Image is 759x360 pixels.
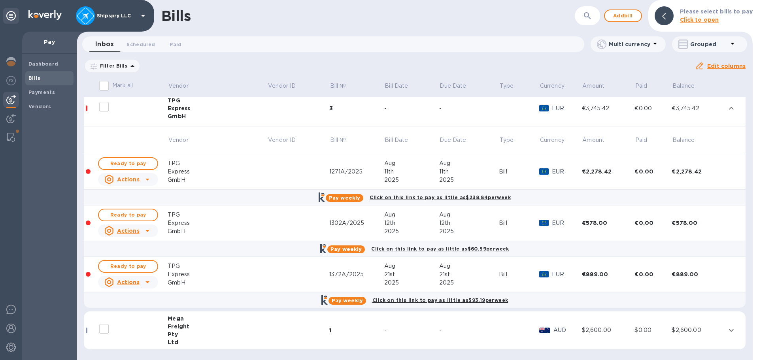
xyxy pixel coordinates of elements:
div: 3 [329,104,384,112]
div: Unpin categories [3,8,19,24]
div: €0.00 [634,168,672,175]
span: Type [500,136,524,144]
p: AUD [553,326,582,334]
button: expand row [725,102,737,114]
div: €0.00 [634,270,672,278]
span: Ready to pay [105,159,151,168]
div: Express [168,270,267,279]
div: 12th [439,219,499,227]
div: 21st [384,270,439,279]
div: 2025 [439,176,499,184]
div: TPG [168,159,267,168]
span: Ready to pay [105,262,151,271]
span: Bill Date [385,136,418,144]
b: Click on this link to pay as little as $60.59 per week [371,246,509,252]
p: Due Date [440,136,466,144]
p: Shipspry LLC [97,13,136,19]
span: Scheduled [126,40,155,49]
span: Paid [635,82,658,90]
div: $0.00 [634,326,672,334]
span: Vendor [168,82,199,90]
div: Express [168,219,267,227]
div: Aug [439,262,499,270]
p: Type [500,136,514,144]
div: €578.00 [582,219,635,227]
div: GmbH [168,227,267,236]
b: Payments [28,89,55,95]
span: Amount [582,136,615,144]
div: Ltd [168,338,267,346]
u: Actions [117,176,140,183]
div: GmbH [168,112,267,120]
div: Aug [384,159,439,168]
div: $2,600.00 [672,326,725,334]
div: 2025 [439,227,499,236]
p: Currency [540,82,565,90]
b: Pay weekly [329,195,360,201]
div: €0.00 [634,104,672,113]
b: Pay weekly [332,298,363,303]
div: 21st [439,270,499,279]
b: Bills [28,75,40,81]
p: Bill № [330,136,346,144]
div: €889.00 [672,270,725,278]
div: TPG [168,96,267,104]
div: €2,278.42 [582,168,635,175]
span: Bill № [330,82,357,90]
p: Currency [540,136,565,144]
button: Ready to pay [98,209,158,221]
div: 11th [384,168,439,176]
span: Inbox [95,39,114,50]
button: Addbill [604,9,642,22]
u: Actions [117,279,140,285]
span: Add bill [611,11,635,21]
p: Due Date [440,82,466,90]
span: Vendor ID [268,82,306,90]
span: Bill № [330,136,357,144]
p: EUR [552,104,582,113]
button: expand row [725,324,737,336]
p: Balance [672,82,695,90]
div: €0.00 [634,219,672,227]
b: Pay weekly [330,246,362,252]
div: 12th [384,219,439,227]
div: TPG [168,211,267,219]
div: Express [168,168,267,176]
p: Mark all [112,81,133,90]
div: - [384,326,439,334]
div: Aug [384,211,439,219]
b: Click to open [680,17,719,23]
div: Mega [168,315,267,322]
div: 11th [439,168,499,176]
span: Due Date [440,136,476,144]
p: Vendor ID [268,82,296,90]
div: 1271A/2025 [329,168,384,176]
span: Amount [582,82,615,90]
div: - [384,104,439,113]
div: Pty [168,330,267,338]
div: €2,278.42 [672,168,725,175]
div: GmbH [168,176,267,184]
p: Vendor ID [268,136,296,144]
u: Edit columns [707,63,746,69]
span: Paid [170,40,181,49]
span: Vendor ID [268,136,306,144]
span: Ready to pay [105,210,151,220]
b: Dashboard [28,61,59,67]
b: Click on this link to pay as little as $238.84 per week [370,194,511,200]
span: Type [500,82,514,90]
p: Paid [635,82,648,90]
p: EUR [552,270,582,279]
button: Ready to pay [98,157,158,170]
p: EUR [552,168,582,176]
div: - [439,104,499,113]
div: Express [168,104,267,112]
div: 1372A/2025 [329,270,384,279]
div: 1302A/2025 [329,219,384,227]
div: €3,745.42 [582,104,635,113]
p: EUR [552,219,582,227]
span: Paid [635,136,658,144]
